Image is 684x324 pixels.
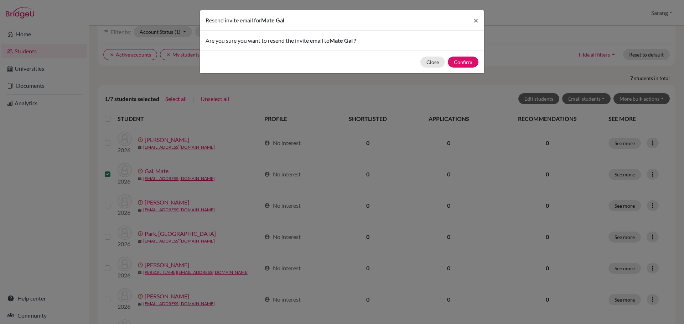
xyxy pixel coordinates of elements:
[206,17,261,23] span: Resend invite email for
[473,15,478,25] span: ×
[448,57,478,68] button: Confirm
[420,57,445,68] button: Close
[206,36,478,45] p: Are you sure you want to resend the invite email to
[261,17,284,23] span: Mate Gal
[468,10,484,30] button: Close
[330,37,356,44] span: Mate Gal ?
